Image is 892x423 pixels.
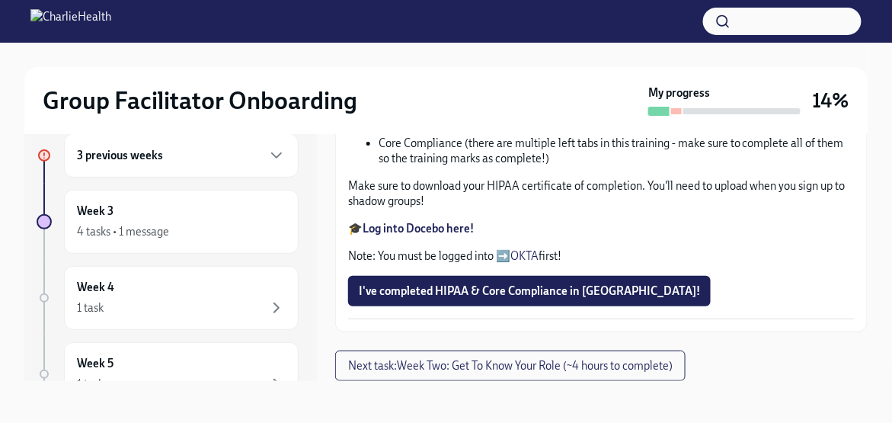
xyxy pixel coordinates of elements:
h6: Week 4 [77,279,114,296]
a: Week 34 tasks • 1 message [37,190,299,254]
a: OKTA [510,249,539,263]
span: Next task : Week Two: Get To Know Your Role (~4 hours to complete) [348,358,673,373]
a: Week 51 task [37,342,299,406]
img: CharlieHealth [30,9,111,34]
h3: 14% [813,87,849,114]
h6: 3 previous weeks [77,147,163,164]
button: Next task:Week Two: Get To Know Your Role (~4 hours to complete) [335,351,686,381]
div: 1 task [77,300,104,316]
a: Log into Docebo here! [363,222,474,236]
h2: Group Facilitator Onboarding [43,85,357,116]
a: Week 41 task [37,266,299,330]
div: 4 tasks • 1 message [77,224,169,239]
div: 3 previous weeks [64,133,299,178]
h6: Week 5 [77,355,113,372]
strong: My progress [648,85,710,101]
span: I've completed HIPAA & Core Compliance in [GEOGRAPHIC_DATA]! [359,284,700,299]
li: Core Compliance (there are multiple left tabs in this training - make sure to complete all of the... [379,136,855,166]
button: I've completed HIPAA & Core Compliance in [GEOGRAPHIC_DATA]! [348,276,711,306]
div: 1 task [77,377,104,392]
h6: Week 3 [77,203,113,220]
p: Note: You must be logged into ➡️ first! [348,248,855,264]
p: Make sure to download your HIPAA certificate of completion. You'll need to upload when you sign u... [348,178,855,209]
p: 🎓 [348,221,855,236]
